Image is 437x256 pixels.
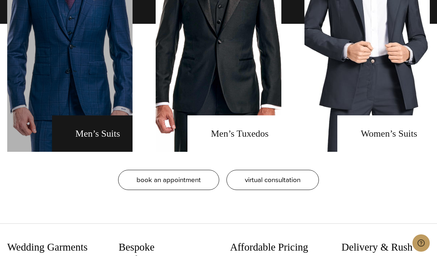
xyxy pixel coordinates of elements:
span: book an appointment [137,175,201,185]
span: virtual consultation [245,175,300,185]
iframe: Opens a widget where you can chat to one of our agents [412,234,430,252]
h3: Wedding Garments [7,241,96,253]
h3: Affordable Pricing [230,241,319,253]
a: virtual consultation [226,170,319,190]
a: book an appointment [118,170,219,190]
